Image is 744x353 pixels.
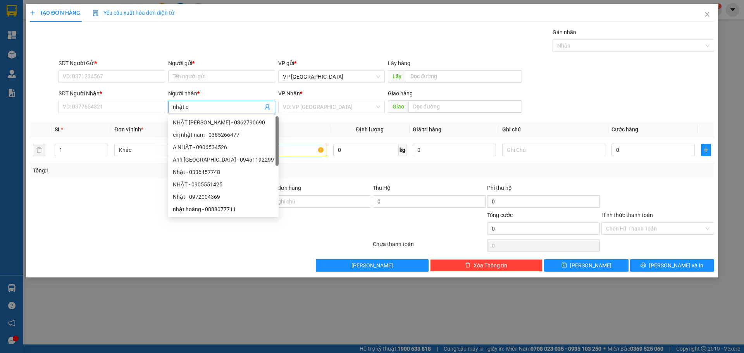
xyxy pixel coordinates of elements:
li: [PERSON_NAME] [4,4,112,19]
th: Ghi chú [499,122,608,137]
span: printer [641,262,646,269]
button: save[PERSON_NAME] [544,259,628,272]
div: Phí thu hộ [487,184,600,195]
input: Dọc đường [408,100,522,113]
button: delete [33,144,45,156]
div: NHẬT VŨ - 0362790690 [168,116,279,129]
div: A NHẬT - 0906534526 [168,141,279,153]
label: Gán nhãn [553,29,576,35]
button: deleteXóa Thông tin [430,259,543,272]
img: icon [93,10,99,16]
div: Anh Nhật - 09451192299 [168,153,279,166]
div: Tổng: 1 [33,166,287,175]
span: kg [399,144,406,156]
li: VP VP Cư Jút [53,33,103,41]
span: Định lượng [356,126,384,133]
span: Lấy [388,70,406,83]
button: Close [696,4,718,26]
span: Giao hàng [388,90,413,96]
div: chị nhật nam - 0365266477 [173,131,274,139]
span: Tổng cước [487,212,513,218]
div: NHẬT - 0905551425 [168,178,279,191]
span: Lấy hàng [388,60,410,66]
span: Đơn vị tính [114,126,143,133]
span: plus [701,147,711,153]
span: Khác [119,144,213,156]
div: Nhật - 0972004369 [168,191,279,203]
span: Giá trị hàng [413,126,441,133]
span: VP Nhận [278,90,300,96]
div: Người nhận [168,89,275,98]
label: Ghi chú đơn hàng [258,185,301,191]
span: save [561,262,567,269]
span: plus [30,10,35,15]
span: Yêu cầu xuất hóa đơn điện tử [93,10,174,16]
div: nhật hoàng - 0888077711 [168,203,279,215]
div: Anh [GEOGRAPHIC_DATA] - 09451192299 [173,155,274,164]
input: Ghi Chú [502,144,605,156]
button: printer[PERSON_NAME] và In [630,259,714,272]
div: SĐT Người Gửi [59,59,165,67]
span: SL [55,126,61,133]
div: NHẬT - 0905551425 [173,180,274,189]
div: Nhật - 0336457748 [173,168,274,176]
div: A NHẬT - 0906534526 [173,143,274,152]
span: [PERSON_NAME] [351,261,393,270]
div: SĐT Người Nhận [59,89,165,98]
span: Thu Hộ [373,185,391,191]
div: Chưa thanh toán [372,240,486,253]
div: Người gửi [168,59,275,67]
li: VP VP [GEOGRAPHIC_DATA] [4,33,53,59]
span: VP Sài Gòn [283,71,380,83]
div: Nhật - 0336457748 [168,166,279,178]
input: Dọc đường [406,70,522,83]
span: environment [53,43,59,48]
input: 0 [413,144,496,156]
span: Xóa Thông tin [474,261,507,270]
button: plus [701,144,711,156]
span: user-add [264,104,270,110]
div: VP gửi [278,59,385,67]
div: nhật hoàng - 0888077711 [173,205,274,214]
span: Giao [388,100,408,113]
span: close [704,11,710,17]
div: chị nhật nam - 0365266477 [168,129,279,141]
span: [PERSON_NAME] và In [649,261,703,270]
input: Ghi chú đơn hàng [258,195,371,208]
span: Cước hàng [611,126,638,133]
img: logo.jpg [4,4,31,31]
span: [PERSON_NAME] [570,261,611,270]
button: [PERSON_NAME] [316,259,429,272]
div: NHẬT [PERSON_NAME] - 0362790690 [173,118,274,127]
div: Nhật - 0972004369 [173,193,274,201]
label: Hình thức thanh toán [601,212,653,218]
span: TẠO ĐƠN HÀNG [30,10,80,16]
span: delete [465,262,470,269]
